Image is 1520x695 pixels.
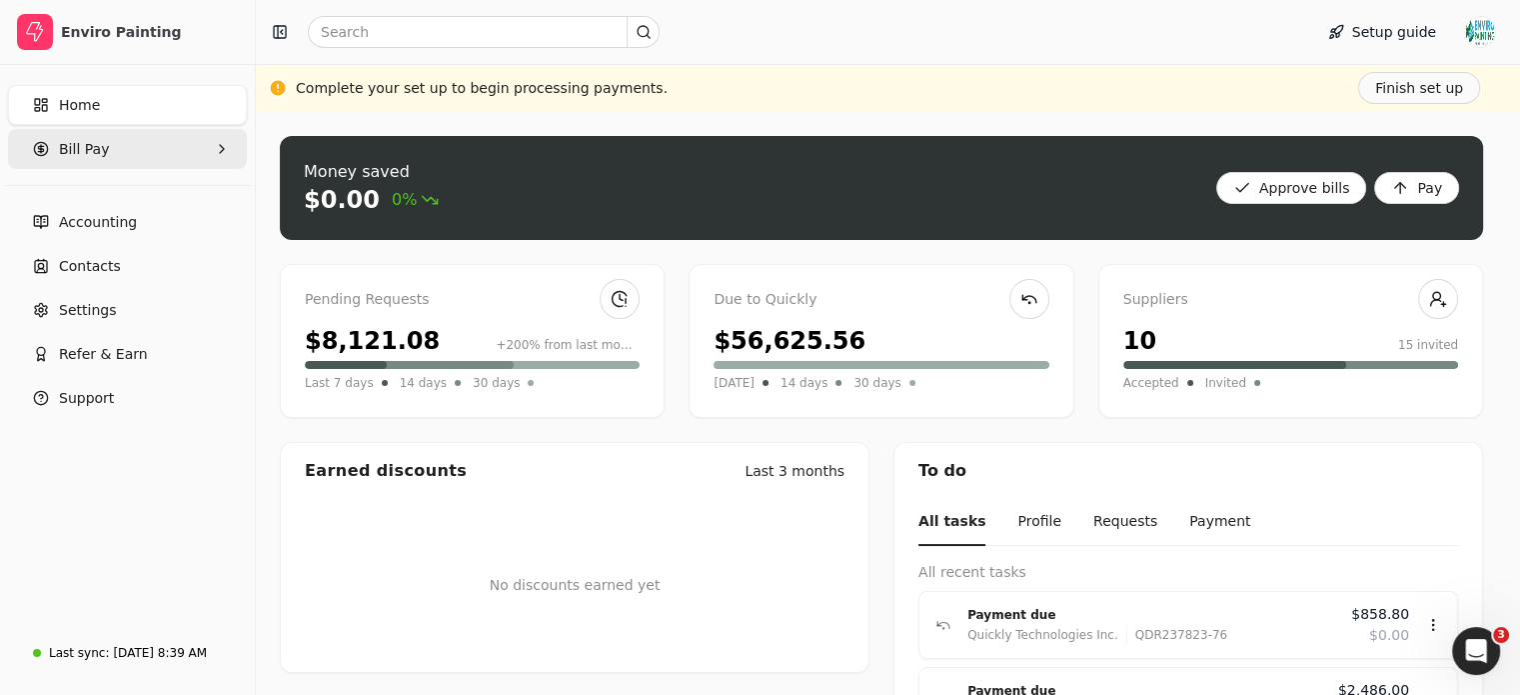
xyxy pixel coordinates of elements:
div: Pending Requests [305,289,640,311]
div: $56,625.56 [714,323,865,359]
button: Support [8,378,247,418]
div: Payment due [967,605,1335,625]
div: QDR237823-76 [1126,625,1227,645]
button: All tasks [918,499,985,546]
span: Last 7 days [305,373,374,393]
button: Bill Pay [8,129,247,169]
a: Contacts [8,246,247,286]
input: Search [308,16,660,48]
span: Invited [1205,373,1246,393]
button: Profile [1017,499,1061,546]
button: Refer & Earn [8,334,247,374]
span: 14 days [400,373,447,393]
button: Setup guide [1312,16,1452,48]
div: Quickly Technologies Inc. [967,625,1118,645]
a: Last sync:[DATE] 8:39 AM [8,635,247,671]
button: Approve bills [1216,172,1367,204]
span: 30 days [473,373,520,393]
img: Enviro%20new%20Logo%20_RGB_Colour.jpg [1464,16,1496,48]
div: [DATE] 8:39 AM [113,644,207,662]
iframe: Intercom live chat [1452,627,1500,675]
button: Payment [1189,499,1250,546]
span: $0.00 [1369,625,1409,646]
a: Home [8,85,247,125]
button: Pay [1374,172,1459,204]
span: 0% [392,188,439,212]
span: $858.80 [1351,604,1409,625]
div: 10 [1123,323,1156,359]
a: Settings [8,290,247,330]
span: 30 days [853,373,900,393]
div: Due to Quickly [714,289,1048,311]
div: Earned discounts [305,459,467,483]
span: Accounting [59,212,137,233]
div: $0.00 [304,184,380,216]
span: Home [59,95,100,116]
div: Suppliers [1123,289,1458,311]
span: [DATE] [714,373,755,393]
div: Complete your set up to begin processing payments. [296,78,668,99]
span: Settings [59,300,116,321]
button: Finish set up [1358,72,1480,104]
a: Accounting [8,202,247,242]
span: Refer & Earn [59,344,148,365]
span: Bill Pay [59,139,109,160]
span: Accepted [1123,373,1179,393]
span: 14 days [780,373,827,393]
span: 3 [1493,627,1509,643]
div: To do [894,443,1482,499]
div: All recent tasks [918,562,1458,583]
span: Contacts [59,256,121,277]
span: Support [59,388,114,409]
div: Money saved [304,160,439,184]
div: $8,121.08 [305,323,440,359]
div: Last sync: [49,644,109,662]
div: 15 invited [1398,336,1458,354]
button: Requests [1093,499,1157,546]
div: Last 3 months [745,461,844,482]
div: No discounts earned yet [490,543,661,628]
div: +200% from last month [496,336,640,354]
div: Enviro Painting [61,22,238,42]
